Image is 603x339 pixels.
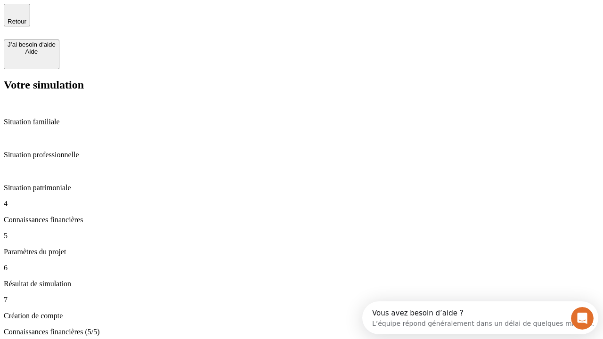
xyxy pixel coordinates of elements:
[8,18,26,25] span: Retour
[4,264,599,272] p: 6
[4,151,599,159] p: Situation professionnelle
[4,312,599,320] p: Création de compte
[4,248,599,256] p: Paramètres du projet
[4,280,599,288] p: Résultat de simulation
[4,184,599,192] p: Situation patrimoniale
[571,307,594,330] iframe: Intercom live chat
[4,216,599,224] p: Connaissances financières
[4,232,599,240] p: 5
[10,16,232,25] div: L’équipe répond généralement dans un délai de quelques minutes.
[4,4,30,26] button: Retour
[4,4,260,30] div: Ouvrir le Messenger Intercom
[4,79,599,91] h2: Votre simulation
[4,118,599,126] p: Situation familiale
[4,328,599,336] p: Connaissances financières (5/5)
[4,296,599,304] p: 7
[8,48,56,55] div: Aide
[4,200,599,208] p: 4
[8,41,56,48] div: J’ai besoin d'aide
[10,8,232,16] div: Vous avez besoin d’aide ?
[4,40,59,69] button: J’ai besoin d'aideAide
[362,301,598,334] iframe: Intercom live chat discovery launcher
